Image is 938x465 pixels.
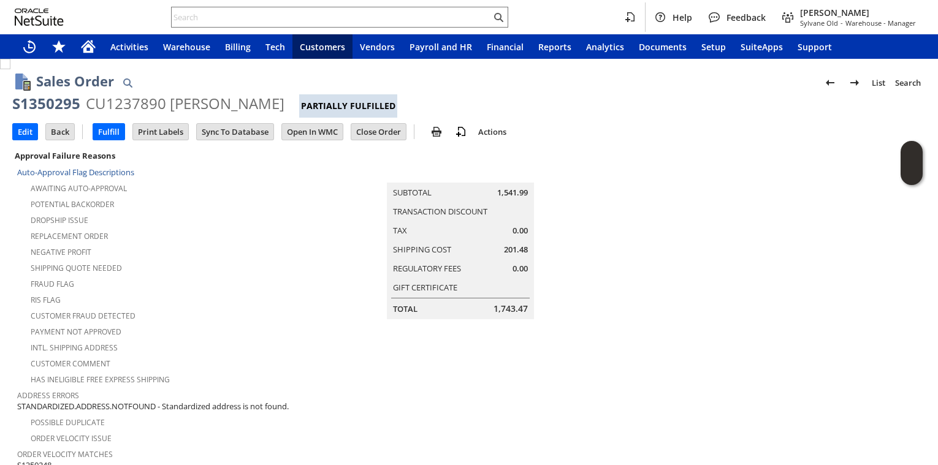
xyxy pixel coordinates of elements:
a: Recent Records [15,34,44,59]
a: Awaiting Auto-Approval [31,183,127,194]
svg: Shortcuts [51,39,66,54]
span: 0.00 [513,225,528,236]
a: Payment not approved [31,327,121,337]
span: 1,743.47 [494,303,528,315]
span: 1,541.99 [497,187,528,198]
a: Setup [694,34,733,59]
a: Shipping Cost [393,244,451,255]
div: S1350295 [12,94,80,113]
span: Financial [487,41,524,53]
span: 201.48 [504,244,528,255]
img: Quick Find [120,75,135,90]
span: Help [673,12,692,23]
a: Regulatory Fees [393,263,461,274]
span: Feedback [726,12,766,23]
span: 0.00 [513,263,528,274]
svg: logo [15,9,64,26]
span: - [841,18,843,28]
h1: Sales Order [36,71,114,91]
span: Documents [639,41,687,53]
span: Setup [701,41,726,53]
img: add-record.svg [454,124,468,139]
a: SuiteApps [733,34,790,59]
a: Vendors [353,34,402,59]
a: Auto-Approval Flag Descriptions [17,167,134,178]
span: Billing [225,41,251,53]
svg: Search [491,10,506,25]
a: Dropship Issue [31,215,88,225]
span: Vendors [360,41,395,53]
span: STANDARDIZED.ADDRESS.NOTFOUND - Standardized address is not found. [17,401,289,412]
div: Approval Failure Reasons [12,148,296,164]
caption: Summary [387,163,534,183]
span: Warehouse [163,41,210,53]
span: SuiteApps [741,41,783,53]
span: Activities [110,41,148,53]
a: Warehouse [156,34,218,59]
a: Documents [631,34,694,59]
a: Analytics [579,34,631,59]
a: Replacement Order [31,231,108,241]
span: Customers [300,41,345,53]
span: Tech [265,41,285,53]
a: Financial [479,34,531,59]
input: Open In WMC [282,124,343,140]
a: Actions [473,126,511,137]
span: Payroll and HR [410,41,472,53]
img: print.svg [429,124,444,139]
input: Sync To Database [197,124,273,140]
input: Back [46,124,74,140]
span: Analytics [586,41,624,53]
a: Transaction Discount [393,206,487,217]
input: Fulfill [93,124,124,140]
a: Possible Duplicate [31,417,105,428]
a: Address Errors [17,390,79,401]
a: List [867,73,890,93]
a: Intl. Shipping Address [31,342,118,353]
svg: Recent Records [22,39,37,54]
a: Payroll and HR [402,34,479,59]
img: Previous [823,75,837,90]
svg: Home [81,39,96,54]
img: Next [847,75,862,90]
input: Close Order [351,124,406,140]
a: Negative Profit [31,247,91,257]
a: Tech [258,34,292,59]
a: Billing [218,34,258,59]
span: Oracle Guided Learning Widget. To move around, please hold and drag [901,164,923,186]
a: Activities [103,34,156,59]
a: Gift Certificate [393,282,457,293]
a: Shipping Quote Needed [31,263,122,273]
input: Edit [13,124,37,140]
a: Customers [292,34,353,59]
a: Customer Fraud Detected [31,311,135,321]
a: Subtotal [393,187,432,198]
input: Search [172,10,491,25]
a: Search [890,73,926,93]
a: Total [393,303,418,314]
iframe: Click here to launch Oracle Guided Learning Help Panel [901,141,923,185]
a: Reports [531,34,579,59]
a: Has Ineligible Free Express Shipping [31,374,170,385]
a: Tax [393,225,407,236]
span: Sylvane Old [800,18,838,28]
span: Reports [538,41,571,53]
div: Shortcuts [44,34,74,59]
div: Partially Fulfilled [299,94,397,118]
span: Support [798,41,832,53]
div: CU1237890 [PERSON_NAME] [86,94,284,113]
span: Warehouse - Manager [845,18,916,28]
a: Order Velocity Issue [31,433,112,444]
a: RIS flag [31,295,61,305]
input: Print Labels [133,124,188,140]
a: Customer Comment [31,358,110,369]
a: Potential Backorder [31,199,114,210]
a: Home [74,34,103,59]
a: Support [790,34,839,59]
a: Fraud Flag [31,279,74,289]
a: Order Velocity Matches [17,449,113,459]
span: [PERSON_NAME] [800,7,916,18]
